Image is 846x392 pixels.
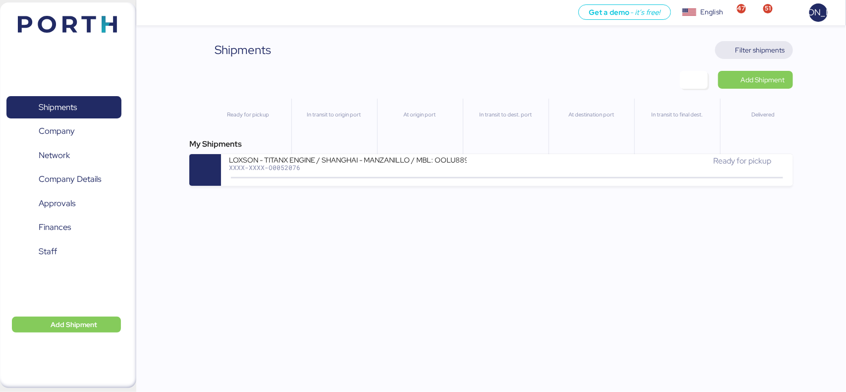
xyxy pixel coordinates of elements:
[6,192,121,215] a: Approvals
[718,71,793,89] a: Add Shipment
[39,100,77,114] span: Shipments
[39,244,57,259] span: Staff
[639,111,716,119] div: In transit to final dest.
[6,96,121,119] a: Shipments
[209,111,286,119] div: Ready for pickup
[6,240,121,263] a: Staff
[6,120,121,143] a: Company
[39,124,75,138] span: Company
[725,111,801,119] div: Delivered
[229,155,467,164] div: LOXSON - TITANX ENGINE / SHANGHAI - MANZANILLO / MBL: OOLU8899436020 - HBL: SZML2508020T / 2X40HQ
[735,44,785,56] span: Filter shipments
[467,111,544,119] div: In transit to dest. port
[51,319,97,331] span: Add Shipment
[39,148,70,163] span: Network
[142,4,159,21] button: Menu
[700,7,723,17] div: English
[6,168,121,191] a: Company Details
[12,317,121,333] button: Add Shipment
[215,41,271,59] div: Shipments
[229,164,467,171] div: XXXX-XXXX-O0052076
[39,196,75,211] span: Approvals
[715,41,793,59] button: Filter shipments
[39,220,71,234] span: Finances
[6,144,121,167] a: Network
[6,216,121,239] a: Finances
[713,156,771,166] span: Ready for pickup
[39,172,101,186] span: Company Details
[741,74,785,86] span: Add Shipment
[382,111,458,119] div: At origin port
[553,111,630,119] div: At destination port
[296,111,373,119] div: In transit to origin port
[189,138,792,150] div: My Shipments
